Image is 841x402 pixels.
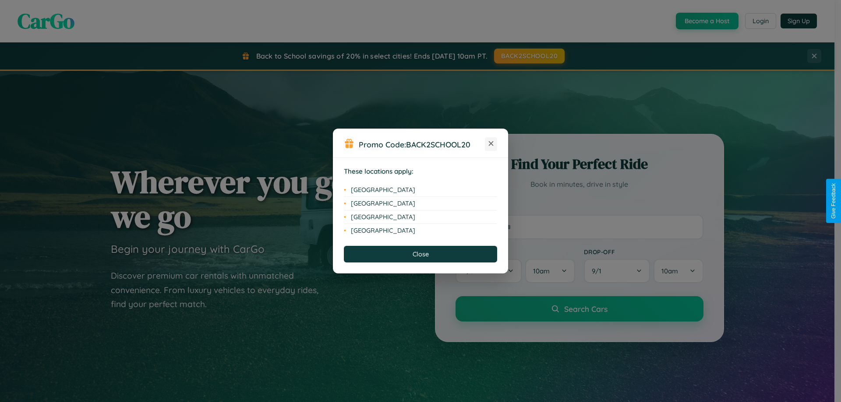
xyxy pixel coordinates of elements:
strong: These locations apply: [344,167,413,175]
div: Give Feedback [830,183,837,219]
li: [GEOGRAPHIC_DATA] [344,224,497,237]
li: [GEOGRAPHIC_DATA] [344,183,497,197]
li: [GEOGRAPHIC_DATA] [344,210,497,224]
h3: Promo Code: [359,140,485,149]
b: BACK2SCHOOL20 [406,140,470,149]
li: [GEOGRAPHIC_DATA] [344,197,497,210]
button: Close [344,246,497,262]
